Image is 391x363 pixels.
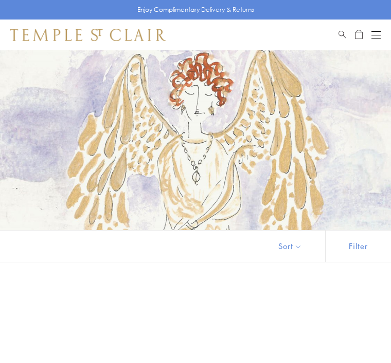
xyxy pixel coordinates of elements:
button: Show filters [325,231,391,262]
button: Show sort by [255,231,325,262]
img: Temple St. Clair [10,29,166,41]
a: Open Shopping Bag [355,29,363,41]
button: Open navigation [371,29,381,41]
p: Enjoy Complimentary Delivery & Returns [137,5,254,15]
a: Search [339,29,346,41]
